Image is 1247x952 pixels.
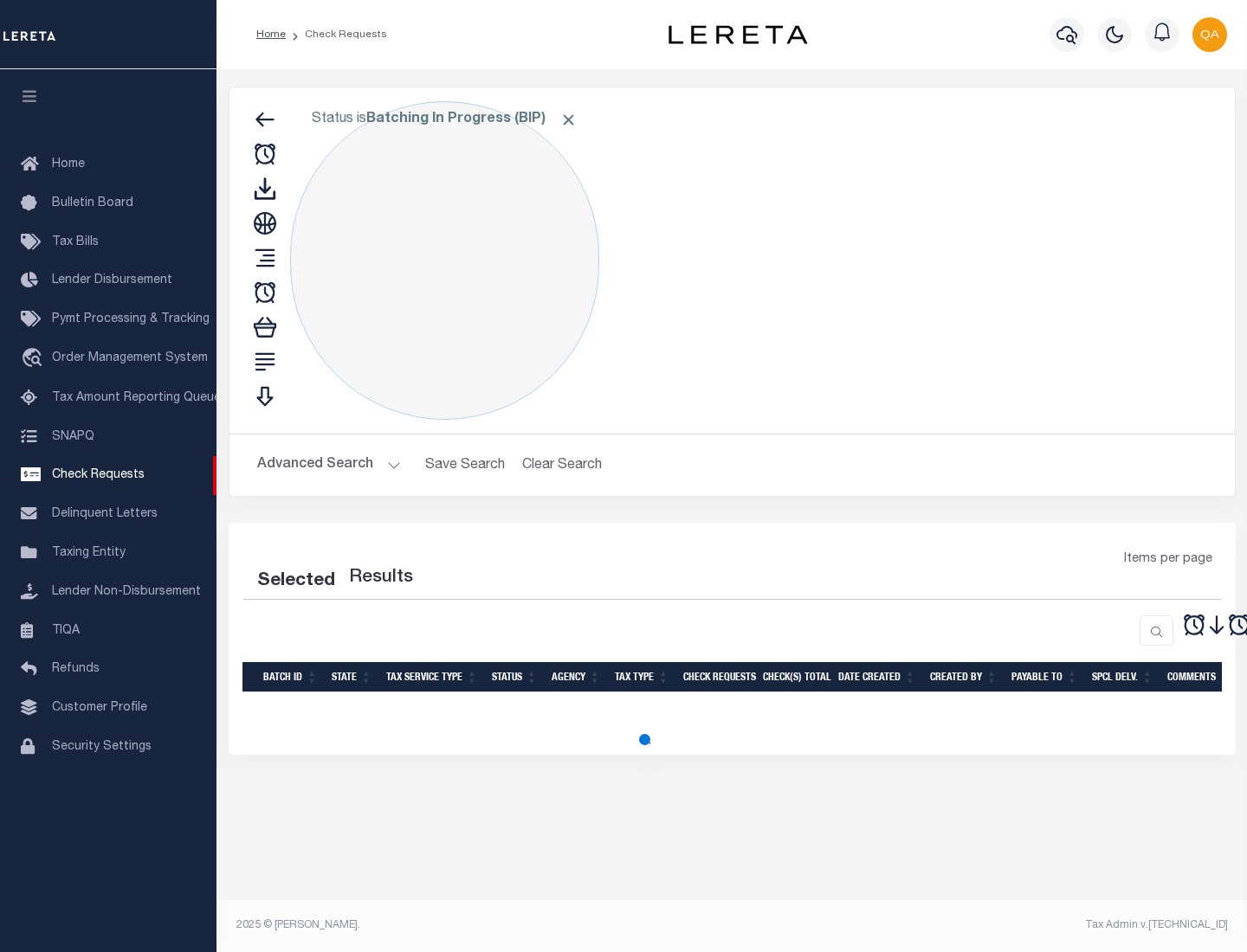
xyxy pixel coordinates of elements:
[756,662,831,692] th: Check(s) Total
[257,568,335,595] div: Selected
[52,469,145,481] span: Check Requests
[52,392,221,404] span: Tax Amount Reporting Queue
[52,197,133,209] span: Bulletin Board
[52,508,158,520] span: Delinquent Letters
[256,662,325,692] th: Batch Id
[1124,550,1212,569] span: Items per page
[52,741,152,753] span: Security Settings
[608,662,676,692] th: Tax Type
[52,663,100,675] span: Refunds
[52,158,85,170] span: Home
[366,113,578,126] b: Batching In Progress (BIP)
[415,448,515,482] button: Save Search
[379,662,485,692] th: Tax Service Type
[286,27,387,42] li: Check Requests
[1160,662,1238,692] th: Comments
[52,236,99,248] span: Tax Bills
[290,101,599,420] div: Click to Edit
[559,111,578,129] span: Click to Remove
[256,29,286,40] a: Home
[52,430,94,442] span: SNAPQ
[52,586,201,598] span: Lender Non-Disbursement
[1192,17,1227,52] img: svg+xml;base64,PHN2ZyB4bWxucz0iaHR0cDovL3d3dy53My5vcmcvMjAwMC9zdmciIHBvaW50ZXItZXZlbnRzPSJub25lIi...
[515,448,610,482] button: Clear Search
[52,624,80,636] span: TIQA
[52,702,147,714] span: Customer Profile
[923,662,1005,692] th: Created By
[52,274,172,286] span: Lender Disbursement
[52,352,208,364] span: Order Management System
[1005,662,1085,692] th: Payable To
[669,25,807,44] img: logo-dark.svg
[257,448,401,482] button: Advanced Search
[676,662,756,692] th: Check Requests
[349,564,413,592] label: Results
[485,662,545,692] th: Status
[223,917,733,933] div: 2025 © [PERSON_NAME].
[545,662,608,692] th: Agency
[52,547,126,559] span: Taxing Entity
[21,348,48,370] i: travel_explore
[1085,662,1160,692] th: Spcl Delv.
[52,313,210,325] span: Pymt Processing & Tracking
[745,917,1228,933] div: Tax Admin v.[TECHNICAL_ID]
[831,662,923,692] th: Date Created
[325,662,379,692] th: State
